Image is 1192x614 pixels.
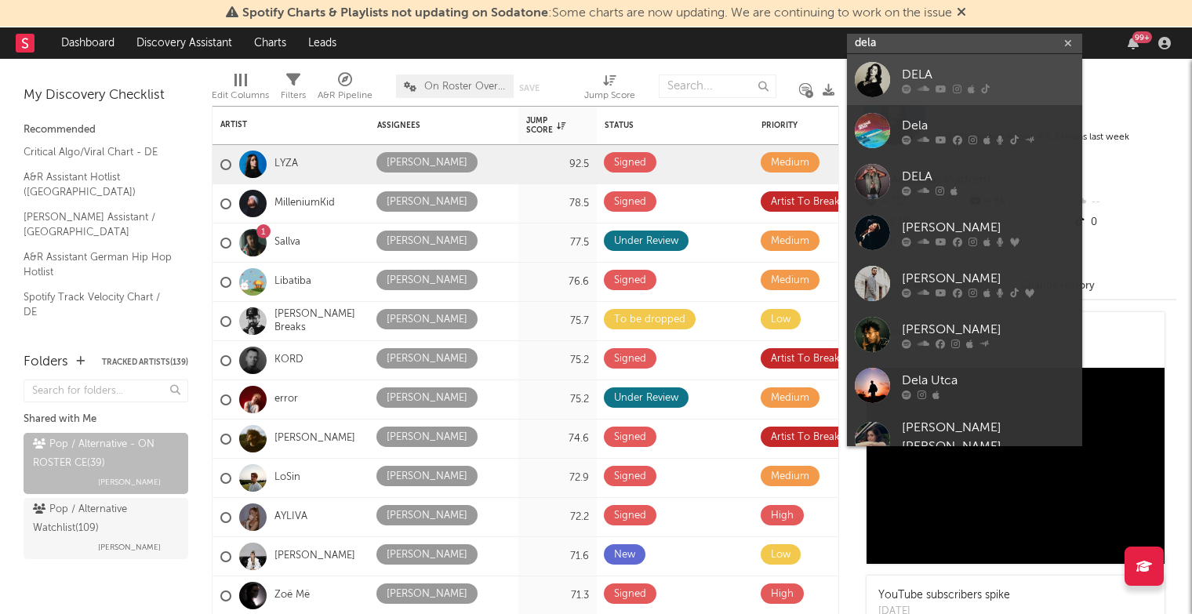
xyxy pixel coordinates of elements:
[847,34,1082,53] input: Search for artists
[526,351,589,370] div: 75.2
[771,389,809,408] div: Medium
[526,508,589,527] div: 72.2
[274,308,362,335] a: [PERSON_NAME] Breaks
[242,7,548,20] span: Spotify Charts & Playlists not updating on Sodatone
[614,585,646,604] div: Signed
[274,550,355,563] a: [PERSON_NAME]
[771,467,809,486] div: Medium
[614,428,646,447] div: Signed
[902,320,1074,339] div: [PERSON_NAME]
[526,547,589,566] div: 71.6
[24,433,188,494] a: Pop / Alternative - ON ROSTER CE(39)[PERSON_NAME]
[584,67,635,112] div: Jump Score
[526,194,589,213] div: 78.5
[847,258,1082,309] a: [PERSON_NAME]
[387,546,467,565] div: [PERSON_NAME]
[274,197,335,210] a: MilleniumKid
[771,271,809,290] div: Medium
[102,358,188,366] button: Tracked Artists(139)
[847,156,1082,207] a: DELA
[387,311,467,329] div: [PERSON_NAME]
[614,467,646,486] div: Signed
[771,585,794,604] div: High
[274,275,311,289] a: Libatiba
[771,546,790,565] div: Low
[847,54,1082,105] a: DELA
[614,271,646,290] div: Signed
[614,154,646,173] div: Signed
[526,234,589,253] div: 77.5
[243,27,297,59] a: Charts
[24,121,188,140] div: Recommended
[526,391,589,409] div: 75.2
[281,86,306,105] div: Filters
[526,587,589,605] div: 71.3
[387,389,467,408] div: [PERSON_NAME]
[24,498,188,559] a: Pop / Alternative Watchlist(109)[PERSON_NAME]
[220,120,338,129] div: Artist
[24,353,68,372] div: Folders
[274,236,300,249] a: Sallva
[242,7,952,20] span: : Some charts are now updating. We are continuing to work on the issue
[771,428,840,447] div: Artist To Break
[957,7,966,20] span: Dismiss
[771,154,809,173] div: Medium
[902,371,1074,390] div: Dela Utca
[125,27,243,59] a: Discovery Assistant
[847,105,1082,156] a: Dela
[659,74,776,98] input: Search...
[24,86,188,105] div: My Discovery Checklist
[387,350,467,369] div: [PERSON_NAME]
[847,411,1082,474] a: [PERSON_NAME] [PERSON_NAME]
[387,271,467,290] div: [PERSON_NAME]
[1132,31,1152,43] div: 99 +
[24,209,173,241] a: [PERSON_NAME] Assistant / [GEOGRAPHIC_DATA]
[212,86,269,105] div: Edit Columns
[274,354,303,367] a: KORD
[614,311,685,329] div: To be dropped
[274,589,310,602] a: Zoë Më
[274,510,307,524] a: AYLIVA
[98,538,161,557] span: [PERSON_NAME]
[614,507,646,525] div: Signed
[24,249,173,281] a: A&R Assistant German Hip Hop Hotlist
[387,232,467,251] div: [PERSON_NAME]
[902,419,1074,456] div: [PERSON_NAME] [PERSON_NAME]
[33,500,175,538] div: Pop / Alternative Watchlist ( 109 )
[318,67,372,112] div: A&R Pipeline
[387,428,467,447] div: [PERSON_NAME]
[1072,192,1176,213] div: --
[377,121,487,130] div: Assignees
[847,360,1082,411] a: Dela Utca
[526,116,565,135] div: Jump Score
[274,158,298,171] a: LYZA
[212,67,269,112] div: Edit Columns
[387,507,467,525] div: [PERSON_NAME]
[771,311,790,329] div: Low
[771,232,809,251] div: Medium
[1128,37,1139,49] button: 99+
[24,410,188,429] div: Shared with Me
[614,546,635,565] div: New
[519,84,540,93] button: Save
[614,232,678,251] div: Under Review
[902,269,1074,288] div: [PERSON_NAME]
[526,312,589,331] div: 75.7
[902,218,1074,237] div: [PERSON_NAME]
[274,432,355,445] a: [PERSON_NAME]
[24,169,173,201] a: A&R Assistant Hotlist ([GEOGRAPHIC_DATA])
[771,350,840,369] div: Artist To Break
[526,273,589,292] div: 76.6
[281,67,306,112] div: Filters
[387,193,467,212] div: [PERSON_NAME]
[24,289,173,321] a: Spotify Track Velocity Chart / DE
[902,116,1074,135] div: Dela
[24,380,188,402] input: Search for folders...
[274,393,298,406] a: error
[902,167,1074,186] div: DELA
[50,27,125,59] a: Dashboard
[526,155,589,174] div: 92.5
[387,585,467,604] div: [PERSON_NAME]
[387,467,467,486] div: [PERSON_NAME]
[274,471,300,485] a: LoSin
